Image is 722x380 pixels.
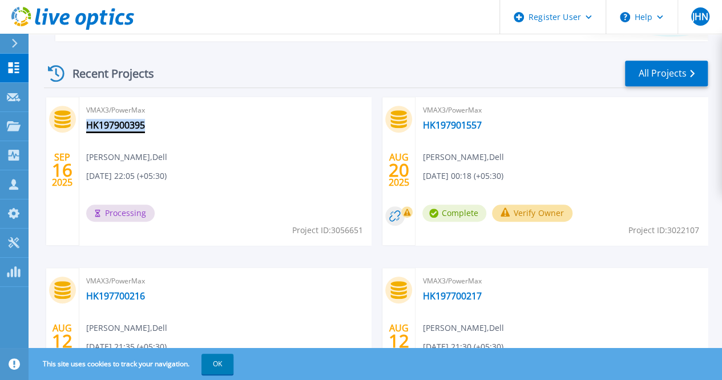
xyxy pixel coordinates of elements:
[86,205,155,222] span: Processing
[389,336,409,346] span: 12
[422,170,503,182] span: [DATE] 00:18 (+05:30)
[86,322,167,334] span: [PERSON_NAME] , Dell
[422,104,701,117] span: VMAX3/PowerMax
[422,205,486,222] span: Complete
[31,354,233,374] span: This site uses cookies to track your navigation.
[86,290,145,302] a: HK197700216
[422,322,503,334] span: [PERSON_NAME] , Dell
[422,151,503,163] span: [PERSON_NAME] , Dell
[51,149,73,191] div: SEP 2025
[422,341,503,353] span: [DATE] 21:30 (+05:30)
[422,290,481,302] a: HK197700217
[44,59,170,87] div: Recent Projects
[692,12,708,21] span: JHN
[422,275,701,287] span: VMAX3/PowerMax
[625,61,708,86] a: All Projects
[52,336,72,346] span: 12
[86,275,365,287] span: VMAX3/PowerMax
[422,119,481,131] a: HK197901557
[51,320,73,362] div: AUG 2025
[628,224,699,237] span: Project ID: 3022107
[201,354,233,374] button: OK
[388,320,410,362] div: AUG 2025
[86,341,167,353] span: [DATE] 21:35 (+05:30)
[86,119,145,131] a: HK197900395
[86,151,167,163] span: [PERSON_NAME] , Dell
[52,165,72,175] span: 16
[492,205,572,222] button: Verify Owner
[86,170,167,182] span: [DATE] 22:05 (+05:30)
[389,165,409,175] span: 20
[292,224,362,237] span: Project ID: 3056651
[86,104,365,117] span: VMAX3/PowerMax
[388,149,410,191] div: AUG 2025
